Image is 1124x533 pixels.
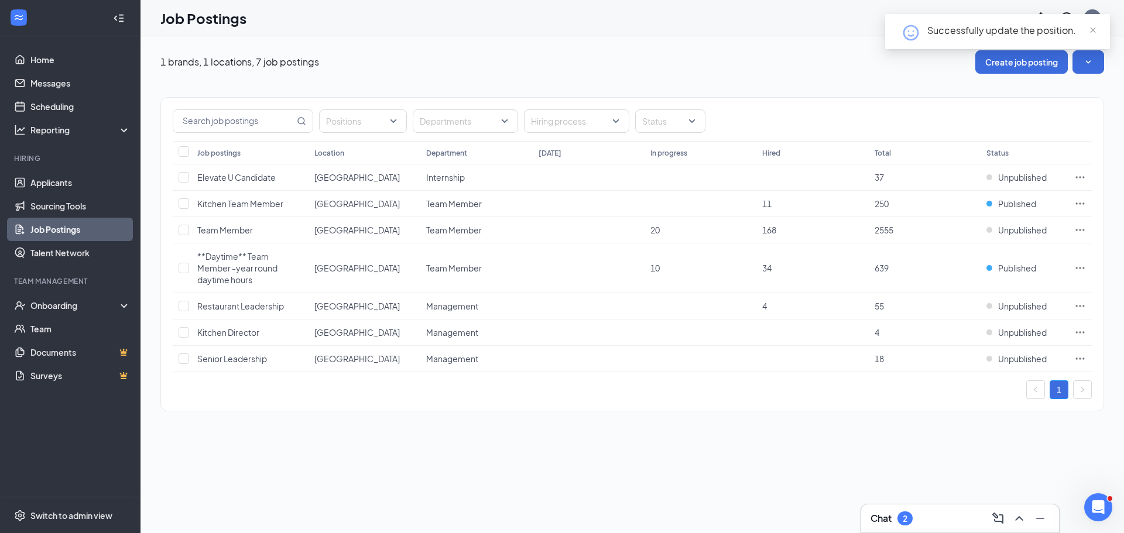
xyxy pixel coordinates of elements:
span: 11 [762,198,772,209]
span: Unpublished [998,171,1047,183]
button: right [1073,380,1092,399]
svg: MagnifyingGlass [297,116,306,126]
span: left [1032,386,1039,393]
div: Onboarding [30,300,121,311]
span: Kitchen Team Member [197,198,283,209]
th: In progress [645,141,756,164]
svg: Settings [14,510,26,521]
span: Senior Leadership [197,353,267,364]
span: **Daytime** Team Member -year round daytime hours [197,251,277,285]
td: Team Member [420,243,532,293]
td: Maple Grove [309,191,420,217]
td: Management [420,293,532,319]
span: Elevate U Candidate [197,172,276,183]
a: 1 [1050,381,1068,398]
svg: WorkstreamLogo [13,12,25,23]
span: Unpublished [998,300,1047,312]
span: [GEOGRAPHIC_DATA] [314,327,400,338]
span: Restaurant Leadership [197,301,284,311]
button: ChevronUp [1010,509,1029,528]
button: Create job posting [975,50,1068,74]
span: Team Member [426,225,482,235]
a: Applicants [30,171,131,194]
svg: Ellipses [1074,171,1086,183]
div: Job postings [197,148,241,158]
svg: QuestionInfo [1060,11,1074,25]
span: Kitchen Director [197,327,259,338]
span: 2555 [875,225,893,235]
span: 20 [650,225,660,235]
td: Maple Grove [309,319,420,346]
a: SurveysCrown [30,364,131,387]
input: Search job postings [173,110,294,132]
th: Hired [756,141,868,164]
span: Unpublished [998,353,1047,364]
span: Published [998,198,1036,209]
span: [GEOGRAPHIC_DATA] [314,353,400,364]
th: [DATE] [533,141,645,164]
svg: Ellipses [1074,326,1086,338]
svg: Ellipses [1074,198,1086,209]
h1: Job Postings [160,8,246,28]
span: Unpublished [998,326,1047,338]
td: Team Member [420,191,532,217]
span: 10 [650,263,660,273]
td: Maple Grove [309,164,420,191]
svg: SmallChevronDown [1082,56,1094,68]
a: Team [30,317,131,341]
td: Management [420,346,532,372]
svg: Minimize [1033,511,1047,525]
span: right [1079,386,1086,393]
span: Published [998,262,1036,274]
span: Management [426,353,478,364]
svg: Ellipses [1074,262,1086,274]
svg: ChevronUp [1012,511,1026,525]
td: Maple Grove [309,293,420,319]
button: left [1026,380,1045,399]
th: Status [981,141,1068,164]
svg: Ellipses [1074,353,1086,364]
li: Next Page [1073,380,1092,399]
span: 168 [762,225,776,235]
svg: Ellipses [1074,224,1086,236]
svg: HappyFace [902,23,920,42]
iframe: Intercom live chat [1084,493,1112,521]
span: Team Member [426,198,482,209]
li: 1 [1050,380,1068,399]
a: Sourcing Tools [30,194,131,218]
span: [GEOGRAPHIC_DATA] [314,301,400,311]
span: 4 [875,327,879,338]
a: Scheduling [30,95,131,118]
span: close [1089,26,1097,35]
h3: Chat [871,512,892,525]
span: 250 [875,198,889,209]
svg: Ellipses [1074,300,1086,312]
span: Management [426,301,478,311]
span: [GEOGRAPHIC_DATA] [314,225,400,235]
div: 2 [903,514,907,524]
span: [GEOGRAPHIC_DATA] [314,198,400,209]
span: [GEOGRAPHIC_DATA] [314,172,400,183]
div: Hiring [14,153,128,163]
td: Maple Grove [309,346,420,372]
li: Previous Page [1026,380,1045,399]
td: Team Member [420,217,532,243]
span: Team Member [426,263,482,273]
span: 55 [875,301,884,311]
a: DocumentsCrown [30,341,131,364]
button: ComposeMessage [989,509,1008,528]
a: Home [30,48,131,71]
td: Maple Grove [309,217,420,243]
div: Successfully update the position. [927,23,1096,37]
span: Management [426,327,478,338]
span: [GEOGRAPHIC_DATA] [314,263,400,273]
span: 639 [875,263,889,273]
td: Management [420,319,532,346]
button: Minimize [1031,509,1050,528]
td: Maple Grove [309,243,420,293]
a: Talent Network [30,241,131,264]
div: Team Management [14,276,128,286]
svg: UserCheck [14,300,26,311]
span: Unpublished [998,224,1047,236]
span: Internship [426,172,465,183]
